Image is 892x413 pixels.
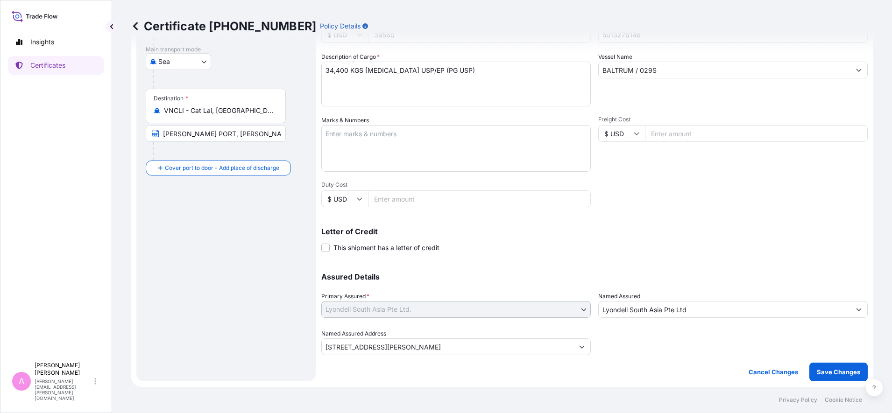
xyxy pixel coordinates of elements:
[322,338,573,355] input: Named Assured Address
[158,57,170,66] span: Sea
[809,363,868,381] button: Save Changes
[850,301,867,318] button: Show suggestions
[8,33,104,51] a: Insights
[321,116,369,125] label: Marks & Numbers
[779,396,817,404] a: Privacy Policy
[8,56,104,75] a: Certificates
[131,19,316,34] p: Certificate [PHONE_NUMBER]
[146,125,286,142] input: Text to appear on certificate
[19,377,24,386] span: A
[146,53,211,70] button: Select transport
[35,378,92,401] p: [PERSON_NAME][EMAIL_ADDRESS][PERSON_NAME][DOMAIN_NAME]
[321,273,868,280] p: Assured Details
[321,301,591,318] button: Lyondell South Asia Pte Ltd.
[165,163,279,173] span: Cover port to door - Add place of discharge
[598,292,640,301] label: Named Assured
[146,161,291,175] button: Cover port to door - Add place of discharge
[573,338,590,355] button: Show suggestions
[321,62,591,106] textarea: 34,400 KGS [MEDICAL_DATA] USP/EP (PG USP)
[368,190,591,207] input: Enter amount
[749,367,798,377] p: Cancel Changes
[598,116,868,123] span: Freight Cost
[320,21,361,31] p: Policy Details
[321,52,380,62] label: Description of Cargo
[850,62,867,78] button: Show suggestions
[321,228,868,235] p: Letter of Credit
[321,292,369,301] span: Primary Assured
[326,305,411,314] span: Lyondell South Asia Pte Ltd.
[30,37,54,47] p: Insights
[599,62,850,78] input: Type to search vessel name or IMO
[30,61,65,70] p: Certificates
[598,52,632,62] label: Vessel Name
[825,396,862,404] a: Cookie Notice
[599,301,850,318] input: Assured Name
[817,367,860,377] p: Save Changes
[35,362,92,377] p: [PERSON_NAME] [PERSON_NAME]
[645,125,868,142] input: Enter amount
[164,106,274,115] input: Destination
[154,95,188,102] div: Destination
[333,243,439,252] span: This shipment has a letter of credit
[321,181,591,189] span: Duty Cost
[741,363,806,381] button: Cancel Changes
[321,329,386,338] label: Named Assured Address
